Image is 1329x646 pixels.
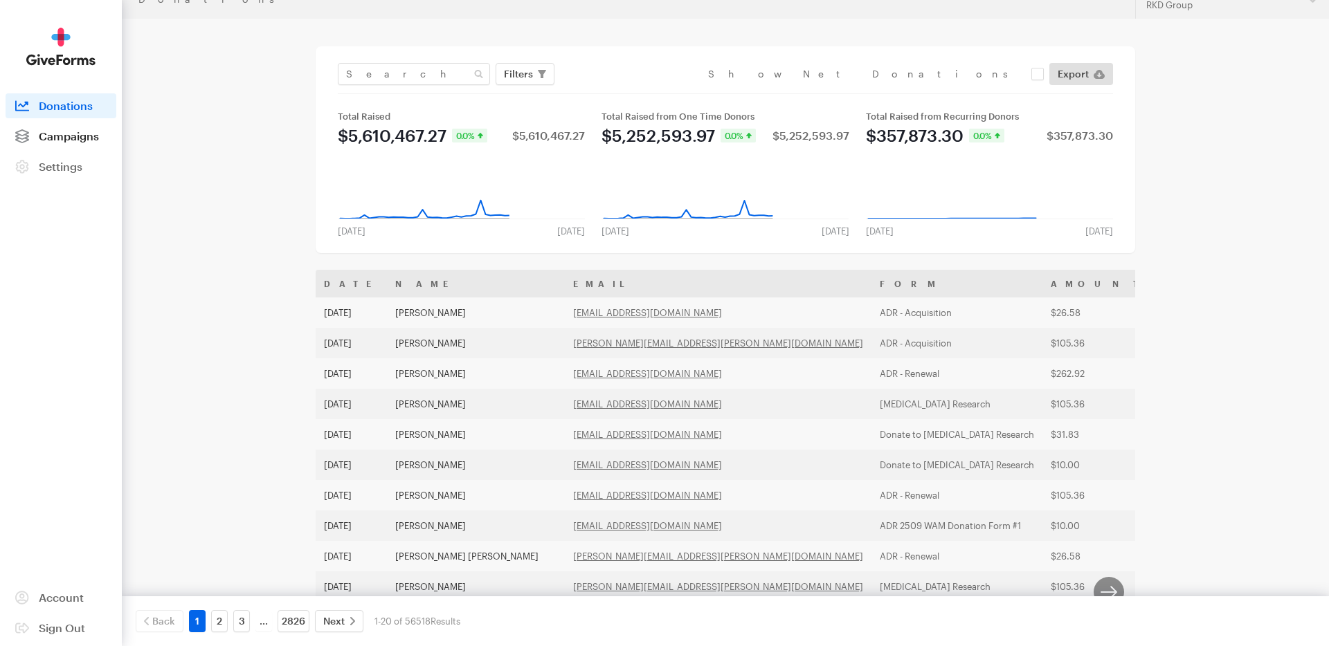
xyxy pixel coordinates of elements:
[573,368,722,379] a: [EMAIL_ADDRESS][DOMAIN_NAME]
[316,541,387,571] td: [DATE]
[39,129,99,142] span: Campaigns
[1077,225,1121,237] div: [DATE]
[387,358,565,389] td: [PERSON_NAME]
[772,130,849,141] div: $5,252,593.97
[1042,510,1155,541] td: $10.00
[512,130,585,141] div: $5,610,467.27
[721,129,756,142] div: 0.0%
[387,510,565,541] td: [PERSON_NAME]
[496,63,554,85] button: Filters
[871,480,1042,510] td: ADR - Renewal
[6,124,116,149] a: Campaigns
[573,338,863,349] a: [PERSON_NAME][EMAIL_ADDRESS][PERSON_NAME][DOMAIN_NAME]
[1042,270,1155,297] th: Amount
[316,510,387,541] td: [DATE]
[338,111,585,122] div: Total Raised
[233,610,250,632] a: 3
[431,616,460,627] span: Results
[323,613,345,629] span: Next
[1042,389,1155,419] td: $105.36
[813,225,858,237] div: [DATE]
[374,610,460,632] div: 1-20 of 56518
[387,541,565,571] td: [PERSON_NAME] [PERSON_NAME]
[573,429,722,440] a: [EMAIL_ADDRESS][DOMAIN_NAME]
[39,621,85,634] span: Sign Out
[316,328,387,358] td: [DATE]
[387,297,565,328] td: [PERSON_NAME]
[504,66,533,82] span: Filters
[315,610,363,632] a: Next
[871,389,1042,419] td: [MEDICAL_DATA] Research
[316,571,387,602] td: [DATE]
[316,419,387,450] td: [DATE]
[387,419,565,450] td: [PERSON_NAME]
[1042,450,1155,480] td: $10.00
[573,307,722,318] a: [EMAIL_ADDRESS][DOMAIN_NAME]
[1042,571,1155,602] td: $105.36
[871,270,1042,297] th: Form
[602,111,849,122] div: Total Raised from One Time Donors
[387,270,565,297] th: Name
[1047,130,1113,141] div: $357,873.30
[387,328,565,358] td: [PERSON_NAME]
[573,581,863,592] a: [PERSON_NAME][EMAIL_ADDRESS][PERSON_NAME][DOMAIN_NAME]
[871,419,1042,450] td: Donate to [MEDICAL_DATA] Research
[316,270,387,297] th: Date
[1042,358,1155,389] td: $262.92
[278,610,309,632] a: 2826
[573,490,722,501] a: [EMAIL_ADDRESS][DOMAIN_NAME]
[211,610,228,632] a: 2
[871,358,1042,389] td: ADR - Renewal
[26,28,96,66] img: GiveForms
[387,389,565,419] td: [PERSON_NAME]
[6,93,116,118] a: Donations
[39,591,84,604] span: Account
[871,297,1042,328] td: ADR - Acquisition
[573,520,722,531] a: [EMAIL_ADDRESS][DOMAIN_NAME]
[1049,63,1113,85] a: Export
[1058,66,1089,82] span: Export
[1042,541,1155,571] td: $26.58
[871,541,1042,571] td: ADR - Renewal
[387,450,565,480] td: [PERSON_NAME]
[316,389,387,419] td: [DATE]
[1042,328,1155,358] td: $105.36
[866,127,964,144] div: $357,873.30
[316,480,387,510] td: [DATE]
[1042,480,1155,510] td: $105.36
[969,129,1004,142] div: 0.0%
[387,480,565,510] td: [PERSON_NAME]
[316,358,387,389] td: [DATE]
[338,63,490,85] input: Search Name & Email
[871,450,1042,480] td: Donate to [MEDICAL_DATA] Research
[316,297,387,328] td: [DATE]
[452,129,487,142] div: 0.0%
[39,99,93,112] span: Donations
[6,154,116,179] a: Settings
[858,225,902,237] div: [DATE]
[871,510,1042,541] td: ADR 2509 WAM Donation Form #1
[573,551,863,562] a: [PERSON_NAME][EMAIL_ADDRESS][PERSON_NAME][DOMAIN_NAME]
[6,616,116,640] a: Sign Out
[338,127,446,144] div: $5,610,467.27
[549,225,593,237] div: [DATE]
[6,585,116,610] a: Account
[871,571,1042,602] td: [MEDICAL_DATA] Research
[1042,297,1155,328] td: $26.58
[593,225,638,237] div: [DATE]
[565,270,871,297] th: Email
[387,571,565,602] td: [PERSON_NAME]
[602,127,715,144] div: $5,252,593.97
[573,459,722,470] a: [EMAIL_ADDRESS][DOMAIN_NAME]
[1042,419,1155,450] td: $31.83
[573,398,722,409] a: [EMAIL_ADDRESS][DOMAIN_NAME]
[316,450,387,480] td: [DATE]
[871,328,1042,358] td: ADR - Acquisition
[329,225,374,237] div: [DATE]
[866,111,1113,122] div: Total Raised from Recurring Donors
[39,160,82,173] span: Settings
